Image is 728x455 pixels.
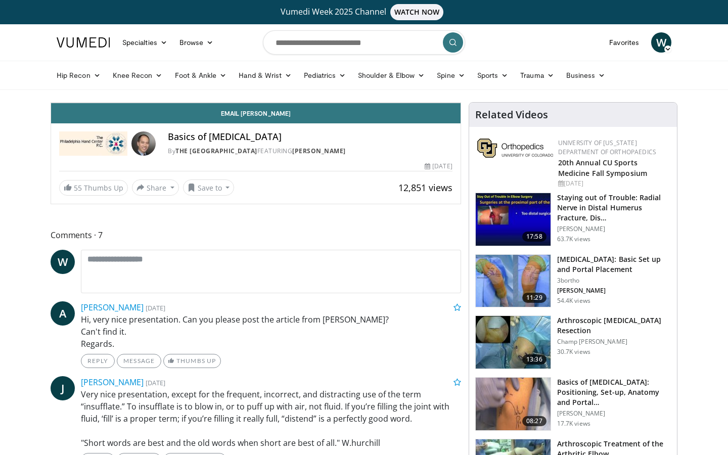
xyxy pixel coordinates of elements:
[59,131,127,156] img: The Philadelphia Hand Center
[51,229,461,242] span: Comments 7
[557,348,590,356] p: 30.7K views
[51,65,107,85] a: Hip Recon
[168,147,452,156] div: By FEATURING
[557,254,671,275] h3: [MEDICAL_DATA]: Basic Set up and Portal Placement
[522,416,547,426] span: 08:27
[292,147,346,155] a: [PERSON_NAME]
[476,378,551,430] img: b6cb6368-1f97-4822-9cbd-ab23a8265dd2.150x105_q85_crop-smart_upscale.jpg
[263,30,465,55] input: Search topics, interventions
[146,378,165,387] small: [DATE]
[390,4,444,20] span: WATCH NOW
[560,65,612,85] a: Business
[131,131,156,156] img: Avatar
[477,139,553,158] img: 355603a8-37da-49b6-856f-e00d7e9307d3.png.150x105_q85_autocrop_double_scale_upscale_version-0.2.png
[475,193,671,246] a: 17:58 Staying out of Trouble: Radial Nerve in Distal Humerus Fracture, Dis… [PERSON_NAME] 63.7K v...
[522,354,547,365] span: 13:36
[558,139,656,156] a: University of [US_STATE] Department of Orthopaedics
[169,65,233,85] a: Foot & Ankle
[475,254,671,308] a: 11:29 [MEDICAL_DATA]: Basic Set up and Portal Placement 3bortho [PERSON_NAME] 54.4K views
[475,377,671,431] a: 08:27 Basics of [MEDICAL_DATA]: Positioning, Set-up, Anatomy and Portal… [PERSON_NAME] 17.7K views
[475,109,548,121] h4: Related Videos
[107,65,169,85] a: Knee Recon
[471,65,515,85] a: Sports
[51,103,461,123] a: Email [PERSON_NAME]
[81,354,115,368] a: Reply
[163,354,220,368] a: Thumbs Up
[425,162,452,171] div: [DATE]
[58,4,670,20] a: Vumedi Week 2025 ChannelWATCH NOW
[81,377,144,388] a: [PERSON_NAME]
[558,158,647,178] a: 20th Annual CU Sports Medicine Fall Symposium
[51,250,75,274] a: W
[603,32,645,53] a: Favorites
[557,420,590,428] p: 17.7K views
[175,147,257,155] a: The [GEOGRAPHIC_DATA]
[475,315,671,369] a: 13:36 Arthroscopic [MEDICAL_DATA] Resection Champ [PERSON_NAME] 30.7K views
[557,193,671,223] h3: Staying out of Trouble: Radial Nerve in Distal Humerus Fracture, Dis…
[173,32,220,53] a: Browse
[59,180,128,196] a: 55 Thumbs Up
[132,179,179,196] button: Share
[81,313,461,350] p: Hi, very nice presentation. Can you please post the article from [PERSON_NAME]? Can't find it. Re...
[183,179,235,196] button: Save to
[298,65,352,85] a: Pediatrics
[51,301,75,326] a: A
[74,183,82,193] span: 55
[81,388,461,449] p: Very nice presentation, except for the frequent, incorrect, and distracting use of the term “insu...
[557,225,671,233] p: [PERSON_NAME]
[233,65,298,85] a: Hand & Wrist
[557,235,590,243] p: 63.7K views
[57,37,110,48] img: VuMedi Logo
[514,65,560,85] a: Trauma
[522,232,547,242] span: 17:58
[116,32,173,53] a: Specialties
[522,293,547,303] span: 11:29
[476,316,551,369] img: 1004753_3.png.150x105_q85_crop-smart_upscale.jpg
[352,65,431,85] a: Shoulder & Elbow
[557,377,671,407] h3: Basics of [MEDICAL_DATA]: Positioning, Set-up, Anatomy and Portal…
[476,193,551,246] img: Q2xRg7exoPLTwO8X4xMDoxOjB1O8AjAz_1.150x105_q85_crop-smart_upscale.jpg
[476,255,551,307] img: abboud_3.png.150x105_q85_crop-smart_upscale.jpg
[117,354,161,368] a: Message
[557,409,671,418] p: [PERSON_NAME]
[51,376,75,400] a: J
[557,297,590,305] p: 54.4K views
[558,179,669,188] div: [DATE]
[557,287,671,295] p: [PERSON_NAME]
[431,65,471,85] a: Spine
[398,181,452,194] span: 12,851 views
[651,32,671,53] a: W
[557,338,671,346] p: Champ [PERSON_NAME]
[557,315,671,336] h3: Arthroscopic [MEDICAL_DATA] Resection
[557,277,671,285] p: 3bortho
[168,131,452,143] h4: Basics of [MEDICAL_DATA]
[81,302,144,313] a: [PERSON_NAME]
[146,303,165,312] small: [DATE]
